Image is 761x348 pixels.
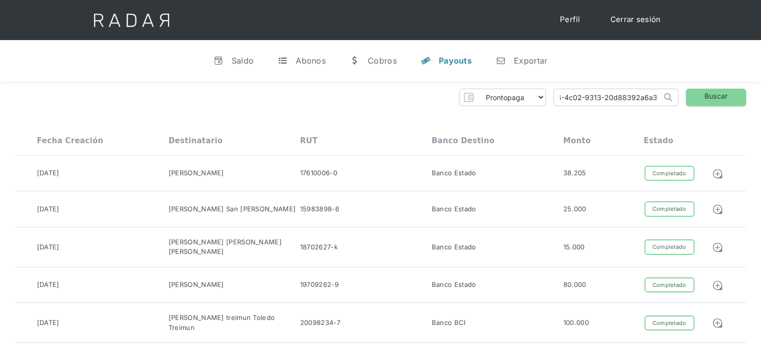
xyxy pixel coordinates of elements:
img: Detalle [712,204,723,215]
input: Busca por ID [554,89,661,106]
div: Banco BCI [432,318,466,328]
div: 100.000 [563,318,589,328]
div: [DATE] [37,318,60,328]
div: [PERSON_NAME] [PERSON_NAME] [PERSON_NAME] [169,237,300,257]
div: 15.000 [563,242,585,252]
div: Destinatario [169,136,223,145]
div: [DATE] [37,242,60,252]
div: 38.205 [563,168,586,178]
form: Form [459,89,546,106]
div: [DATE] [37,280,60,290]
div: 25.000 [563,204,586,214]
div: t [278,56,288,66]
div: Exportar [514,56,547,66]
div: Payouts [439,56,472,66]
div: Completado [644,239,694,255]
div: Banco Estado [432,204,476,214]
div: Completado [644,315,694,331]
img: Detalle [712,317,723,328]
div: w [350,56,360,66]
div: Cobros [368,56,397,66]
div: 17610006-0 [300,168,337,178]
div: Banco Estado [432,168,476,178]
div: n [496,56,506,66]
div: 20098234-7 [300,318,340,328]
div: Banco Estado [432,280,476,290]
div: Completado [644,277,694,293]
div: [DATE] [37,204,60,214]
div: [PERSON_NAME] treimun Toledo Treimun [169,313,300,332]
div: y [421,56,431,66]
div: Banco destino [432,136,494,145]
div: [PERSON_NAME] San [PERSON_NAME] [169,204,296,214]
div: 18702627-k [300,242,338,252]
a: Cerrar sesión [600,10,671,30]
div: [PERSON_NAME] [169,280,224,290]
div: 80.000 [563,280,586,290]
div: 19709262-9 [300,280,339,290]
a: Buscar [686,89,746,106]
img: Detalle [712,280,723,291]
img: Detalle [712,242,723,253]
div: 15983898-6 [300,204,339,214]
div: v [214,56,224,66]
div: [DATE] [37,168,60,178]
div: Saldo [232,56,254,66]
div: Completado [644,166,694,181]
div: Banco Estado [432,242,476,252]
div: Fecha creación [37,136,104,145]
div: Abonos [296,56,326,66]
div: [PERSON_NAME] [169,168,224,178]
a: Perfil [550,10,590,30]
div: Completado [644,201,694,217]
img: Detalle [712,168,723,179]
div: Estado [643,136,673,145]
div: RUT [300,136,318,145]
div: Monto [563,136,591,145]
